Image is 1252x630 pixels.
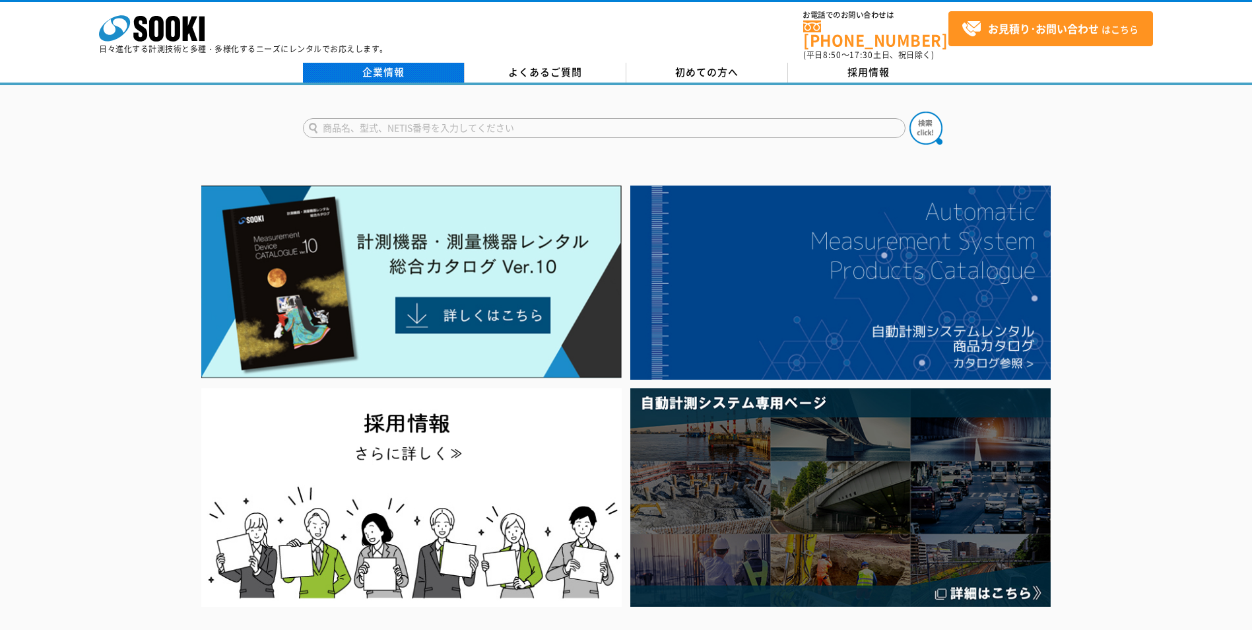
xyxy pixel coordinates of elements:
span: 8:50 [823,49,841,61]
img: SOOKI recruit [201,388,622,607]
a: 採用情報 [788,63,950,83]
a: 企業情報 [303,63,465,83]
span: はこちら [962,19,1138,39]
a: 初めての方へ [626,63,788,83]
img: 自動計測システムカタログ [630,186,1051,380]
img: 自動計測システム専用ページ [630,388,1051,607]
strong: お見積り･お問い合わせ [988,20,1099,36]
a: お見積り･お問い合わせはこちら [948,11,1153,46]
a: よくあるご質問 [465,63,626,83]
p: 日々進化する計測技術と多種・多様化するニーズにレンタルでお応えします。 [99,45,388,53]
input: 商品名、型式、NETIS番号を入力してください [303,118,906,138]
span: (平日 ～ 土日、祝日除く) [803,49,934,61]
span: 17:30 [849,49,873,61]
span: お電話でのお問い合わせは [803,11,948,19]
span: 初めての方へ [675,65,739,79]
img: btn_search.png [909,112,942,145]
a: [PHONE_NUMBER] [803,20,948,48]
img: Catalog Ver10 [201,186,622,378]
